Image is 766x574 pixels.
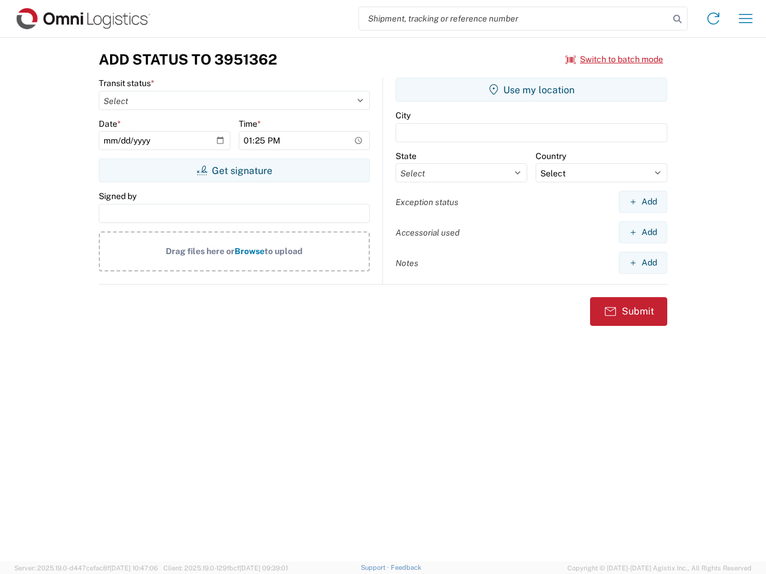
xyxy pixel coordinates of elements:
[235,246,265,256] span: Browse
[99,51,277,68] h3: Add Status to 3951362
[619,221,667,243] button: Add
[361,564,391,571] a: Support
[99,118,121,129] label: Date
[619,191,667,213] button: Add
[166,246,235,256] span: Drag files here or
[391,564,421,571] a: Feedback
[590,297,667,326] button: Submit
[396,78,667,102] button: Use my location
[239,564,288,572] span: [DATE] 09:39:01
[14,564,158,572] span: Server: 2025.19.0-d447cefac8f
[99,158,370,182] button: Get signature
[110,564,158,572] span: [DATE] 10:47:06
[396,151,417,161] label: State
[265,246,303,256] span: to upload
[396,227,460,238] label: Accessorial used
[396,197,458,207] label: Exception status
[566,50,663,69] button: Switch to batch mode
[359,7,669,30] input: Shipment, tracking or reference number
[239,118,261,129] label: Time
[536,151,566,161] label: Country
[396,110,411,121] label: City
[99,191,136,201] label: Signed by
[396,258,418,268] label: Notes
[163,564,288,572] span: Client: 2025.19.0-129fbcf
[619,252,667,274] button: Add
[567,563,752,573] span: Copyright © [DATE]-[DATE] Agistix Inc., All Rights Reserved
[99,78,154,88] label: Transit status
